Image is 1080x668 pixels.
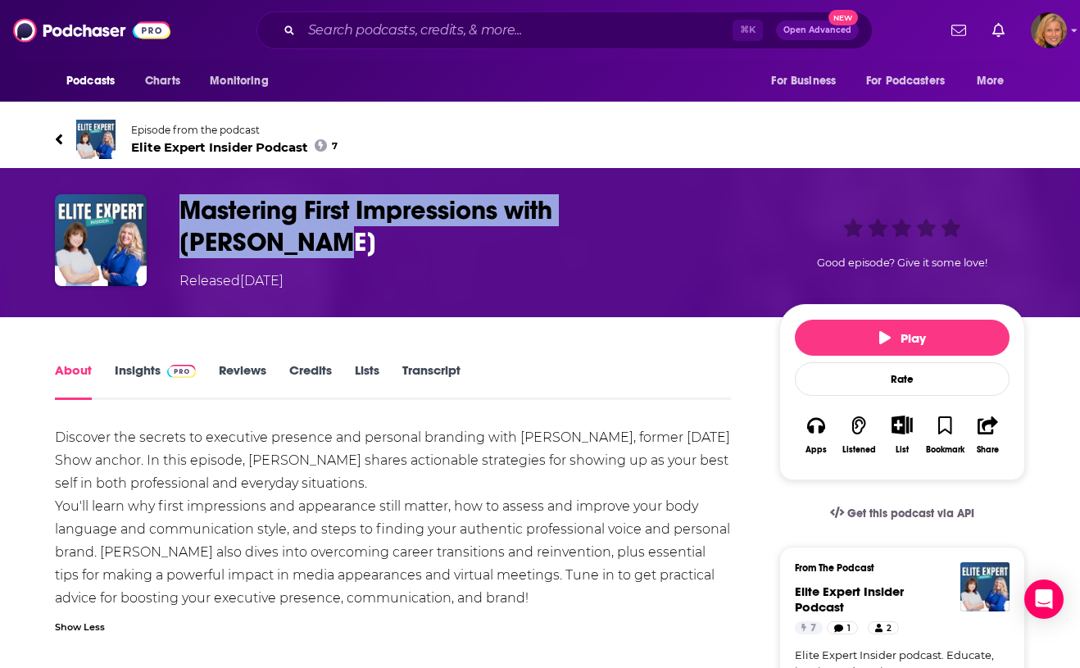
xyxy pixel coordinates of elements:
button: open menu [965,66,1025,97]
span: Monitoring [210,70,268,93]
span: Get this podcast via API [847,507,974,520]
span: More [977,70,1005,93]
button: Show More Button [885,416,919,434]
div: Search podcasts, credits, & more... [256,11,873,49]
span: Episode from the podcast [131,124,338,136]
div: Rate [795,362,1010,396]
span: ⌘ K [733,20,763,41]
span: For Podcasters [866,70,945,93]
span: Elite Expert Insider Podcast [131,139,338,155]
button: Bookmark [923,405,966,465]
a: 1 [827,621,858,634]
a: Elite Expert Insider PodcastEpisode from the podcastElite Expert Insider Podcast7 [55,120,540,159]
img: Elite Expert Insider Podcast [960,562,1010,611]
span: Good episode? Give it some love! [817,257,987,269]
button: Share [967,405,1010,465]
div: Open Intercom Messenger [1024,579,1064,619]
a: Lists [355,362,379,400]
a: 7 [795,621,823,634]
a: Transcript [402,362,461,400]
button: Open AdvancedNew [776,20,859,40]
div: Share [977,445,999,455]
div: List [896,444,909,455]
img: Mastering First Impressions with Jane Hanson [55,194,147,286]
a: Reviews [219,362,266,400]
button: open menu [855,66,969,97]
div: Bookmark [926,445,964,455]
span: Open Advanced [783,26,851,34]
button: Listened [837,405,880,465]
a: Credits [289,362,332,400]
span: New [828,10,858,25]
a: Get this podcast via API [817,493,987,534]
button: open menu [198,66,289,97]
button: Show profile menu [1031,12,1067,48]
span: Play [879,330,926,346]
a: Show notifications dropdown [986,16,1011,44]
img: Elite Expert Insider Podcast [76,120,116,159]
div: Apps [805,445,827,455]
span: 1 [847,620,851,637]
span: Logged in as LauraHVM [1031,12,1067,48]
span: Charts [145,70,180,93]
img: Podchaser Pro [167,365,196,378]
img: User Profile [1031,12,1067,48]
a: Elite Expert Insider Podcast [795,584,904,615]
h3: From The Podcast [795,562,996,574]
img: Podchaser - Follow, Share and Rate Podcasts [13,15,170,46]
div: Discover the secrets to executive presence and personal branding with [PERSON_NAME], former [DATE... [55,426,731,610]
button: open menu [760,66,856,97]
button: Apps [795,405,837,465]
div: Listened [842,445,876,455]
button: Play [795,320,1010,356]
div: Released [DATE] [179,271,284,291]
button: open menu [55,66,136,97]
div: Show More ButtonList [881,405,923,465]
a: 2 [868,621,899,634]
a: Charts [134,66,190,97]
span: 7 [332,143,338,150]
span: 2 [887,620,892,637]
span: For Business [771,70,836,93]
a: About [55,362,92,400]
span: 7 [810,620,816,637]
input: Search podcasts, credits, & more... [302,17,733,43]
a: Show notifications dropdown [945,16,973,44]
h1: Mastering First Impressions with Jane Hanson [179,194,753,258]
a: InsightsPodchaser Pro [115,362,196,400]
span: Podcasts [66,70,115,93]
